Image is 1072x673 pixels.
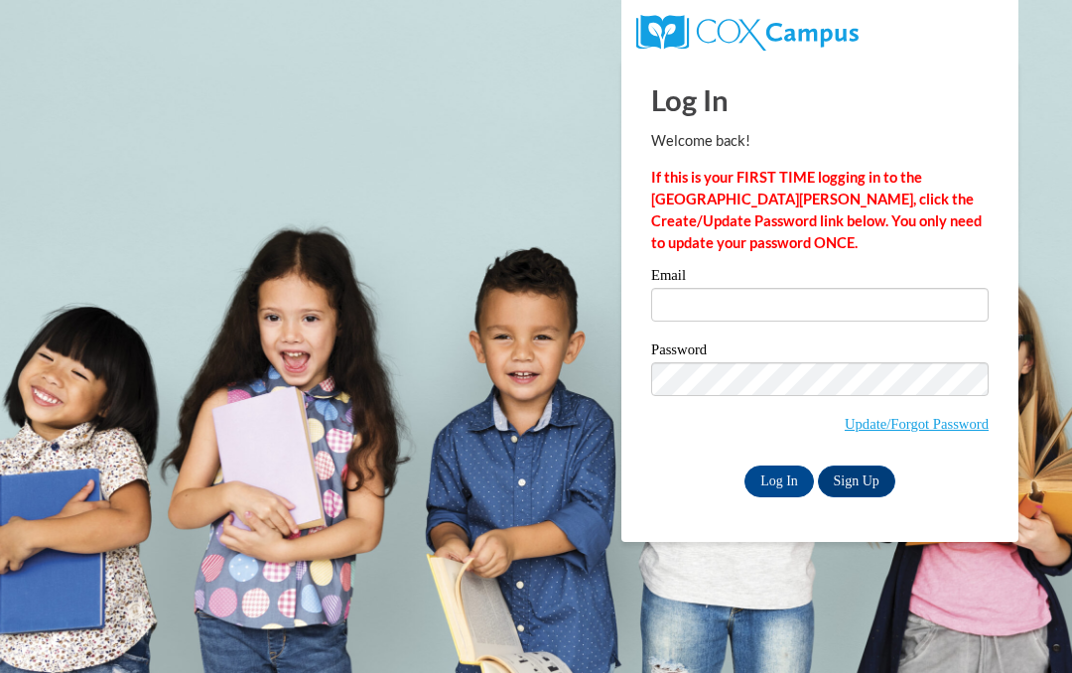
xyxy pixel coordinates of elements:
[651,268,989,288] label: Email
[651,169,982,251] strong: If this is your FIRST TIME logging in to the [GEOGRAPHIC_DATA][PERSON_NAME], click the Create/Upd...
[651,342,989,362] label: Password
[845,416,989,432] a: Update/Forgot Password
[651,79,989,120] h1: Log In
[636,15,859,51] img: COX Campus
[651,130,989,152] p: Welcome back!
[744,466,814,497] input: Log In
[818,466,895,497] a: Sign Up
